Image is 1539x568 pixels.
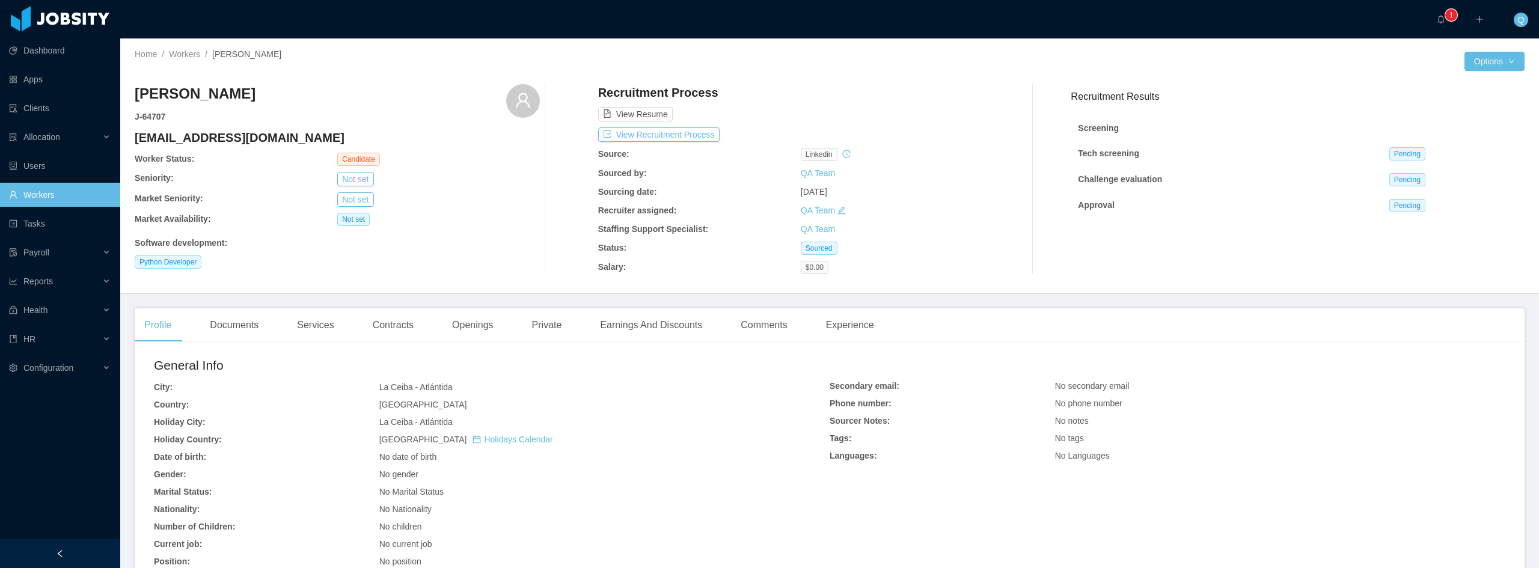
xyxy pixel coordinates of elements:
button: Not set [337,172,373,186]
b: Sourcing date: [598,187,657,197]
b: Country: [154,400,189,409]
a: icon: calendarHolidays Calendar [473,435,552,444]
span: $0.00 [801,261,828,274]
b: Sourced by: [598,168,647,178]
b: Status: [598,243,626,252]
b: Worker Status: [135,154,194,163]
i: icon: line-chart [9,277,17,286]
b: Staffing Support Specialist: [598,224,709,234]
span: [GEOGRAPHIC_DATA] [379,400,467,409]
i: icon: plus [1475,15,1484,23]
button: icon: file-textView Resume [598,107,673,121]
span: No secondary email [1055,381,1130,391]
span: Allocation [23,132,60,142]
span: Pending [1389,199,1425,212]
span: Health [23,305,47,315]
span: No gender [379,469,418,479]
span: [PERSON_NAME] [212,49,281,59]
b: Date of birth: [154,452,206,462]
button: Not set [337,192,373,207]
a: icon: file-textView Resume [598,109,673,119]
strong: Approval [1078,200,1115,210]
span: Payroll [23,248,49,257]
b: Sourcer Notes: [830,416,890,426]
strong: Tech screening [1078,148,1139,158]
span: No phone number [1055,399,1122,408]
span: HR [23,334,35,344]
a: QA Team [801,168,835,178]
a: QA Team [801,206,835,215]
span: Python Developer [135,255,201,269]
b: Tags: [830,433,851,443]
span: Pending [1389,173,1425,186]
div: Private [522,308,572,342]
b: Salary: [598,262,626,272]
b: Seniority: [135,173,174,183]
i: icon: calendar [473,435,481,444]
b: Position: [154,557,190,566]
b: Nationality: [154,504,200,514]
i: icon: solution [9,133,17,141]
span: Configuration [23,363,73,373]
i: icon: bell [1437,15,1445,23]
div: Experience [816,308,884,342]
span: No Languages [1055,451,1110,460]
a: icon: auditClients [9,96,111,120]
i: icon: medicine-box [9,306,17,314]
span: No notes [1055,416,1089,426]
span: Sourced [801,242,837,255]
strong: J- 64707 [135,112,165,121]
p: 1 [1449,9,1454,21]
div: Openings [442,308,503,342]
i: icon: user [515,92,531,109]
span: No position [379,557,421,566]
span: Pending [1389,147,1425,160]
b: Marital Status: [154,487,212,496]
h3: [PERSON_NAME] [135,84,255,103]
span: / [205,49,207,59]
div: Services [287,308,343,342]
span: Reports [23,276,53,286]
a: icon: profileTasks [9,212,111,236]
a: icon: exportView Recruitment Process [598,130,720,139]
i: icon: setting [9,364,17,372]
b: Market Seniority: [135,194,203,203]
a: icon: robotUsers [9,154,111,178]
b: Source: [598,149,629,159]
i: icon: file-protect [9,248,17,257]
a: icon: userWorkers [9,183,111,207]
sup: 1 [1445,9,1457,21]
h2: General Info [154,356,830,375]
button: Optionsicon: down [1464,52,1525,71]
a: QA Team [801,224,835,234]
span: [DATE] [801,187,827,197]
span: No date of birth [379,452,437,462]
span: La Ceiba - Atlántida [379,382,453,392]
b: Recruiter assigned: [598,206,677,215]
strong: Screening [1078,123,1119,133]
i: icon: book [9,335,17,343]
b: Market Availability: [135,214,211,224]
span: La Ceiba - Atlántida [379,417,453,427]
b: Number of Children: [154,522,235,531]
span: [GEOGRAPHIC_DATA] [379,435,553,444]
span: No Nationality [379,504,432,514]
b: Holiday Country: [154,435,222,444]
b: Languages: [830,451,877,460]
i: icon: edit [837,206,846,215]
div: Profile [135,308,181,342]
a: icon: appstoreApps [9,67,111,91]
span: No children [379,522,422,531]
a: icon: pie-chartDashboard [9,38,111,63]
span: No current job [379,539,432,549]
b: City: [154,382,173,392]
button: icon: exportView Recruitment Process [598,127,720,142]
span: No Marital Status [379,487,444,496]
div: Documents [200,308,268,342]
span: linkedin [801,148,837,161]
h3: Recruitment Results [1071,89,1525,104]
h4: [EMAIL_ADDRESS][DOMAIN_NAME] [135,129,540,146]
div: Contracts [363,308,423,342]
b: Holiday City: [154,417,206,427]
b: Secondary email: [830,381,899,391]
